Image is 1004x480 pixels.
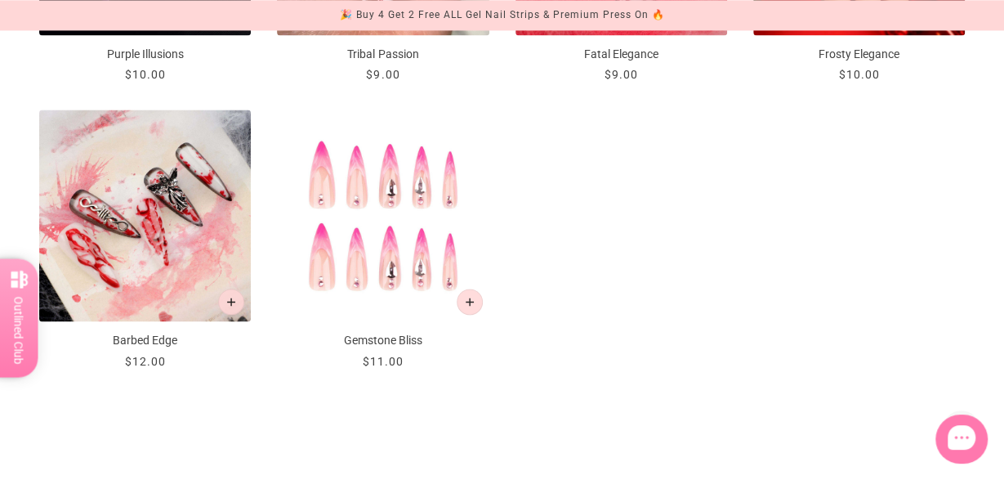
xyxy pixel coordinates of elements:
[277,332,489,349] p: Gemstone Bliss
[277,46,489,63] p: Tribal Passion
[125,66,166,83] div: $10.00
[515,46,727,63] p: Fatal Elegance
[125,352,166,370] div: $12.00
[753,46,965,63] p: Frosty Elegance
[457,289,483,315] button: Add to cart
[340,7,665,24] div: 🎉 Buy 4 Get 2 Free ALL Gel Nail Strips & Premium Press On 🔥
[218,289,244,315] button: Add to cart
[39,332,251,349] p: Barbed Edge
[363,352,404,370] div: $11.00
[838,66,879,83] div: $10.00
[39,110,251,370] a: Barbed Edge
[39,46,251,63] p: Purple Illusions
[366,66,399,83] div: $9.00
[605,66,638,83] div: $9.00
[277,110,489,370] a: Gemstone Bliss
